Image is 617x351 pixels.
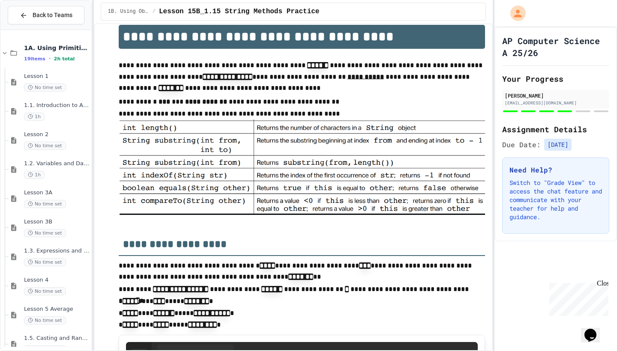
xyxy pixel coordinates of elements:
[33,11,72,20] span: Back to Teams
[24,258,66,266] span: No time set
[24,102,90,109] span: 1.1. Introduction to Algorithms, Programming, and Compilers
[581,317,608,342] iframe: chat widget
[502,123,609,135] h2: Assignment Details
[546,280,608,316] iframe: chat widget
[24,83,66,92] span: No time set
[24,306,90,313] span: Lesson 5 Average
[502,73,609,85] h2: Your Progress
[24,160,90,167] span: 1.2. Variables and Data Types
[159,6,319,17] span: Lesson 15B_1.15 String Methods Practice
[24,200,66,208] span: No time set
[24,171,45,179] span: 1h
[24,335,90,342] span: 1.5. Casting and Ranges of Values
[24,131,90,138] span: Lesson 2
[24,218,90,226] span: Lesson 3B
[502,140,541,150] span: Due Date:
[505,92,607,99] div: [PERSON_NAME]
[501,3,528,23] div: My Account
[24,189,90,196] span: Lesson 3A
[24,142,66,150] span: No time set
[509,178,602,221] p: Switch to "Grade View" to access the chat feature and communicate with your teacher for help and ...
[502,35,609,59] h1: AP Computer Science A 25/26
[24,44,90,52] span: 1A. Using Primitives
[24,277,90,284] span: Lesson 4
[24,113,45,121] span: 1h
[153,8,156,15] span: /
[24,316,66,324] span: No time set
[24,56,45,62] span: 19 items
[54,56,75,62] span: 2h total
[505,100,607,106] div: [EMAIL_ADDRESS][DOMAIN_NAME]
[108,8,149,15] span: 1B. Using Objects and Methods
[24,247,90,255] span: 1.3. Expressions and Output [New]
[3,3,59,54] div: Chat with us now!Close
[24,73,90,80] span: Lesson 1
[8,6,84,24] button: Back to Teams
[509,165,602,175] h3: Need Help?
[49,55,51,62] span: •
[544,139,572,151] span: [DATE]
[24,287,66,295] span: No time set
[24,229,66,237] span: No time set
